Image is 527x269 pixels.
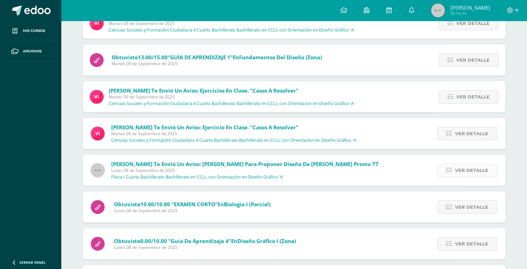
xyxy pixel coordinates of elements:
span: Obtuviste en [114,237,296,244]
span: "GUÍA DE APRENDIZAJE 1" [168,54,233,61]
span: [PERSON_NAME] te envió un aviso: [PERSON_NAME] para proponer diseño de [PERSON_NAME] promo 77 [111,160,378,167]
span: "Guia de aprendizaje 4" [168,237,231,244]
p: Ciencias Sociales y Formación Ciudadana 4 Cuarto Bachillerato Bachillerato en CCLL con Orientació... [111,138,357,143]
span: Biología I (Parcial) [224,201,271,208]
span: [PERSON_NAME] [450,4,490,11]
span: 0.00/10.00 [140,237,167,244]
span: Martes 09 de Septiembre de 2025 [109,94,355,100]
span: Martes 09 de Septiembre de 2025 [109,20,355,26]
span: Fundamentos del Diseño (Zona) [239,54,322,61]
span: Obtuviste en [114,201,271,208]
a: Mis cursos [6,21,55,41]
span: "EXAMEN CORTO" [172,201,218,208]
span: Obtuviste en [112,54,322,61]
span: Mi Perfil [450,10,490,16]
span: Lunes 08 de Septiembre de 2025 [111,167,378,173]
span: Ver detalle [455,127,488,140]
img: 45x45 [431,3,445,17]
span: Archivos [23,49,42,54]
span: [PERSON_NAME] te envió un aviso: Ejercicios en Clase. "Casos a resolver" [109,87,298,94]
p: Ciencias Sociales y Formación Ciudadana 4 Cuarto Bachillerato Bachillerato en CCLL con Orientació... [109,27,355,33]
span: Lunes 08 de Septiembre de 2025 [114,244,296,250]
img: bd6d0aa147d20350c4821b7c643124fa.png [90,16,104,30]
span: Martes 09 de Septiembre de 2025 [111,131,357,137]
span: 13.00/15.00 [138,54,168,61]
span: Ver detalle [455,237,488,250]
p: Ciencias Sociales y Formación Ciudadana 4 Cuarto Bachillerato Bachillerato en CCLL con Orientació... [109,101,355,106]
span: Ver detalle [456,54,490,67]
a: Archivos [6,41,55,62]
p: Física I Cuarto Bachillerato Bachillerato en CCLL con Orientación en Diseño Gráfico 'A' [111,174,284,180]
span: Diseño Gráfico I (Zona) [237,237,296,244]
img: bd6d0aa147d20350c4821b7c643124fa.png [90,90,104,104]
span: Ver detalle [455,164,488,177]
span: 10.00/10.00 [140,201,170,208]
span: [PERSON_NAME] te envió un aviso: Ejercicio en clase. "Casos a resolver" [111,124,298,131]
span: Ver detalle [456,17,490,30]
span: Lunes 08 de Septiembre de 2025 [114,208,271,214]
span: Mis cursos [23,28,45,34]
span: Ver detalle [455,201,488,214]
span: Ver detalle [456,90,490,103]
img: bd6d0aa147d20350c4821b7c643124fa.png [91,127,105,140]
span: Martes 09 de Septiembre de 2025 [112,61,322,67]
img: 60x60 [91,163,105,177]
span: Cerrar panel [19,260,46,265]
